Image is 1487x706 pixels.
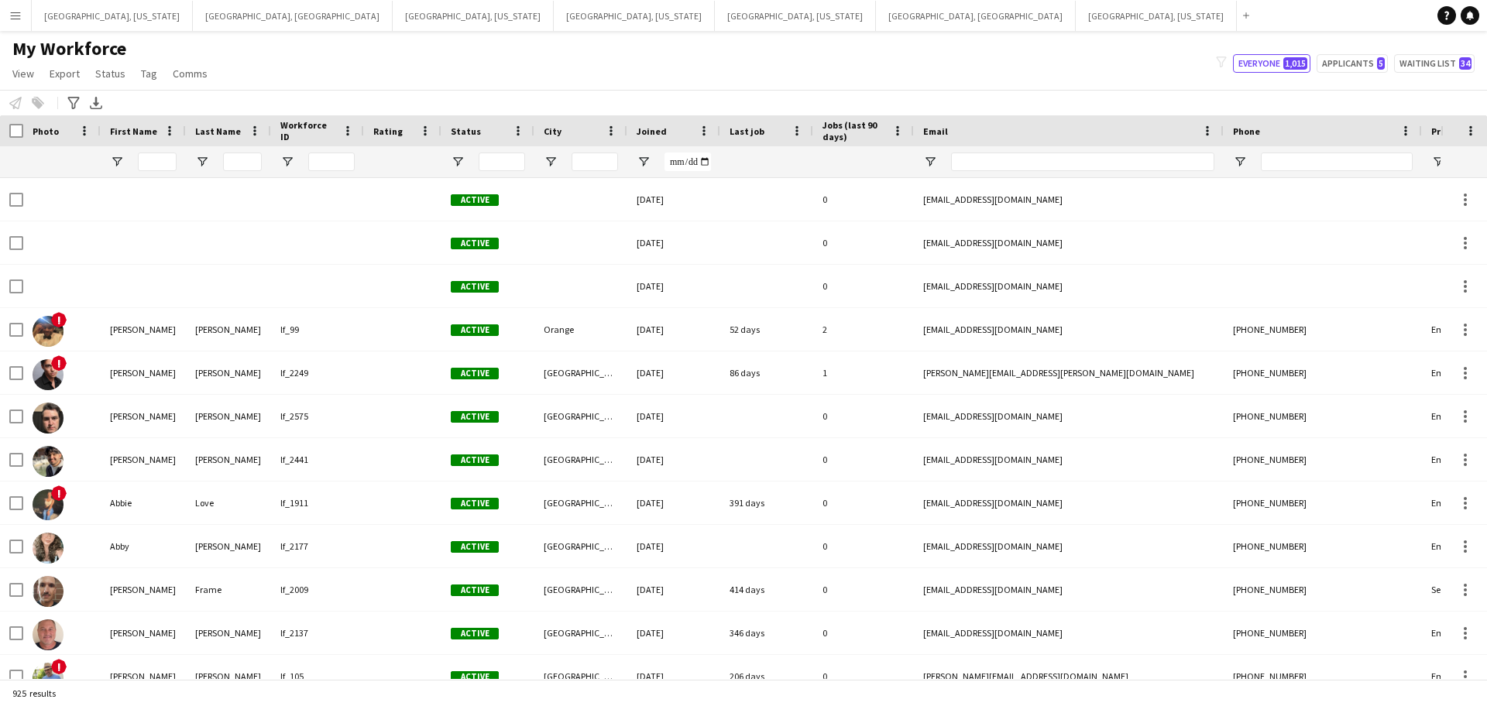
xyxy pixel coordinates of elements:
[534,395,627,437] div: [GEOGRAPHIC_DATA]
[186,655,271,697] div: [PERSON_NAME]
[730,125,764,137] span: Last job
[271,525,364,567] div: lf_2177
[951,153,1214,171] input: Email Filter Input
[101,525,186,567] div: Abby
[186,438,271,481] div: [PERSON_NAME]
[271,655,364,697] div: lf_105
[1431,125,1462,137] span: Profile
[451,125,481,137] span: Status
[914,525,1224,567] div: [EMAIL_ADDRESS][DOMAIN_NAME]
[1224,655,1422,697] div: [PHONE_NUMBER]
[1224,308,1422,351] div: [PHONE_NUMBER]
[720,308,813,351] div: 52 days
[373,125,403,137] span: Rating
[271,308,364,351] div: lf_99
[534,308,627,351] div: Orange
[1224,438,1422,481] div: [PHONE_NUMBER]
[1076,1,1237,31] button: [GEOGRAPHIC_DATA], [US_STATE]
[1283,57,1307,70] span: 1,015
[451,584,499,596] span: Active
[813,395,914,437] div: 0
[1224,351,1422,394] div: [PHONE_NUMBER]
[1224,482,1422,524] div: [PHONE_NUMBER]
[451,368,499,379] span: Active
[914,178,1224,221] div: [EMAIL_ADDRESS][DOMAIN_NAME]
[186,612,271,654] div: [PERSON_NAME]
[33,125,59,137] span: Photo
[141,67,157,81] span: Tag
[33,489,64,520] img: Abbie Love
[1224,568,1422,611] div: [PHONE_NUMBER]
[33,316,64,347] img: Aaron Bolton
[33,533,64,564] img: Abby Warren
[173,67,208,81] span: Comms
[101,351,186,394] div: [PERSON_NAME]
[627,308,720,351] div: [DATE]
[544,125,561,137] span: City
[33,576,64,607] img: Adam Frame
[195,125,241,137] span: Last Name
[101,568,186,611] div: [PERSON_NAME]
[33,446,64,477] img: Aaron Sanchez
[51,312,67,327] span: !
[1233,125,1260,137] span: Phone
[89,63,132,84] a: Status
[186,568,271,611] div: Frame
[627,265,720,307] div: [DATE]
[1394,54,1475,73] button: Waiting list34
[280,155,294,169] button: Open Filter Menu
[101,482,186,524] div: Abbie
[101,612,186,654] div: [PERSON_NAME]
[914,221,1224,264] div: [EMAIL_ADDRESS][DOMAIN_NAME]
[720,351,813,394] div: 86 days
[101,395,186,437] div: [PERSON_NAME]
[665,153,711,171] input: Joined Filter Input
[720,612,813,654] div: 346 days
[822,119,886,142] span: Jobs (last 90 days)
[186,482,271,524] div: Love
[12,67,34,81] span: View
[627,525,720,567] div: [DATE]
[627,655,720,697] div: [DATE]
[534,568,627,611] div: [GEOGRAPHIC_DATA]
[6,63,40,84] a: View
[534,655,627,697] div: [GEOGRAPHIC_DATA]
[627,612,720,654] div: [DATE]
[33,403,64,434] img: Aaron Peralta
[1233,54,1310,73] button: Everyone1,015
[186,395,271,437] div: [PERSON_NAME]
[138,153,177,171] input: First Name Filter Input
[923,125,948,137] span: Email
[308,153,355,171] input: Workforce ID Filter Input
[572,153,618,171] input: City Filter Input
[534,438,627,481] div: [GEOGRAPHIC_DATA]
[627,178,720,221] div: [DATE]
[451,238,499,249] span: Active
[479,153,525,171] input: Status Filter Input
[1317,54,1388,73] button: Applicants5
[33,619,64,650] img: Adam Orr
[451,541,499,553] span: Active
[32,1,193,31] button: [GEOGRAPHIC_DATA], [US_STATE]
[451,324,499,336] span: Active
[186,525,271,567] div: [PERSON_NAME]
[534,525,627,567] div: [GEOGRAPHIC_DATA]
[135,63,163,84] a: Tag
[110,125,157,137] span: First Name
[101,308,186,351] div: [PERSON_NAME]
[64,94,83,112] app-action-btn: Advanced filters
[720,568,813,611] div: 414 days
[914,438,1224,481] div: [EMAIL_ADDRESS][DOMAIN_NAME]
[193,1,393,31] button: [GEOGRAPHIC_DATA], [GEOGRAPHIC_DATA]
[627,395,720,437] div: [DATE]
[1224,525,1422,567] div: [PHONE_NUMBER]
[271,438,364,481] div: lf_2441
[813,308,914,351] div: 2
[914,568,1224,611] div: [EMAIL_ADDRESS][DOMAIN_NAME]
[914,308,1224,351] div: [EMAIL_ADDRESS][DOMAIN_NAME]
[627,438,720,481] div: [DATE]
[51,485,67,501] span: !
[627,351,720,394] div: [DATE]
[914,351,1224,394] div: [PERSON_NAME][EMAIL_ADDRESS][PERSON_NAME][DOMAIN_NAME]
[813,568,914,611] div: 0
